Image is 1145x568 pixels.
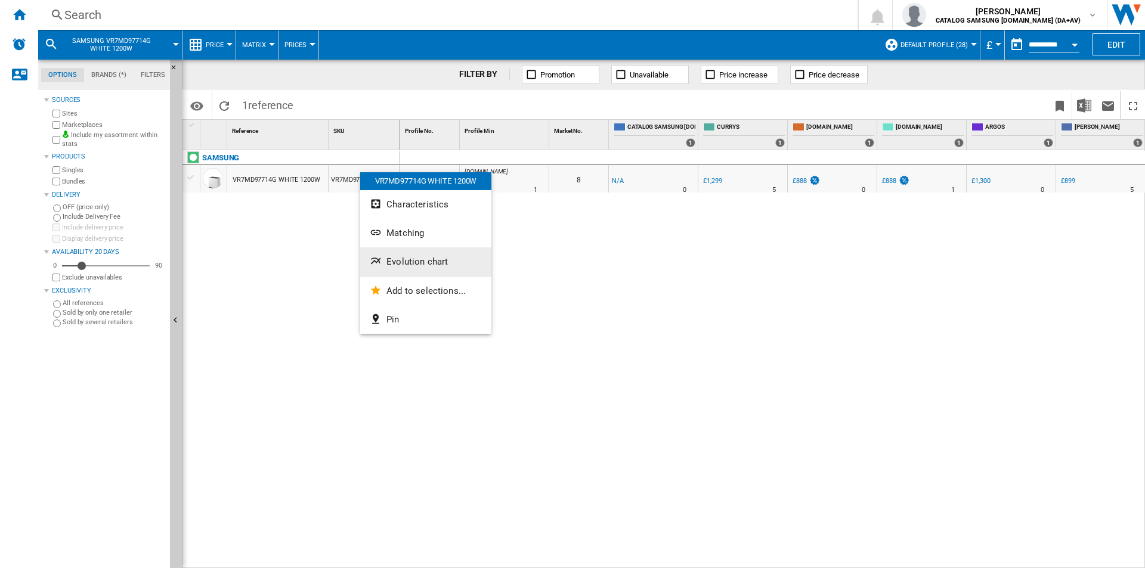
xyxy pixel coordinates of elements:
button: Pin... [360,305,491,334]
div: VR7MD97714G WHITE 1200W [360,172,491,190]
span: Characteristics [386,199,448,210]
button: Add to selections... [360,277,491,305]
span: Matching [386,228,424,238]
span: Pin [386,314,399,325]
span: Evolution chart [386,256,448,267]
span: Add to selections... [386,285,466,296]
button: Matching [360,219,491,247]
button: Evolution chart [360,247,491,276]
button: Characteristics [360,190,491,219]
